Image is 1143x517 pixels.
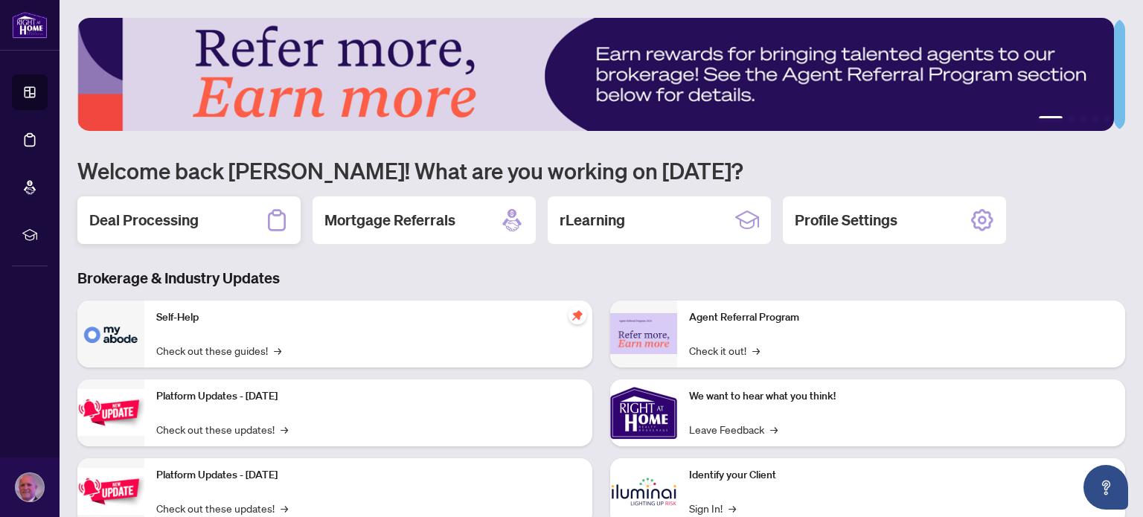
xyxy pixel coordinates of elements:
img: Slide 0 [77,18,1114,131]
img: Self-Help [77,301,144,367]
a: Check out these updates!→ [156,421,288,437]
a: Check out these updates!→ [156,500,288,516]
img: We want to hear what you think! [610,379,677,446]
span: → [274,342,281,359]
button: 5 [1104,116,1110,122]
img: Profile Icon [16,473,44,501]
button: 3 [1080,116,1086,122]
a: Check out these guides!→ [156,342,281,359]
h2: rLearning [560,210,625,231]
p: Platform Updates - [DATE] [156,467,580,484]
p: Agent Referral Program [689,309,1113,326]
img: logo [12,11,48,39]
a: Check it out!→ [689,342,760,359]
img: Platform Updates - July 8, 2025 [77,468,144,515]
p: We want to hear what you think! [689,388,1113,405]
h2: Profile Settings [795,210,897,231]
button: 1 [1039,116,1063,122]
p: Self-Help [156,309,580,326]
img: Platform Updates - July 21, 2025 [77,389,144,436]
p: Platform Updates - [DATE] [156,388,580,405]
button: 2 [1069,116,1075,122]
h2: Mortgage Referrals [324,210,455,231]
span: → [729,500,736,516]
button: 4 [1092,116,1098,122]
span: → [281,500,288,516]
button: Open asap [1083,465,1128,510]
h2: Deal Processing [89,210,199,231]
h1: Welcome back [PERSON_NAME]! What are you working on [DATE]? [77,156,1125,184]
p: Identify your Client [689,467,1113,484]
h3: Brokerage & Industry Updates [77,268,1125,289]
img: Agent Referral Program [610,313,677,354]
span: → [281,421,288,437]
span: → [770,421,778,437]
a: Leave Feedback→ [689,421,778,437]
span: → [752,342,760,359]
a: Sign In!→ [689,500,736,516]
span: pushpin [569,306,586,324]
